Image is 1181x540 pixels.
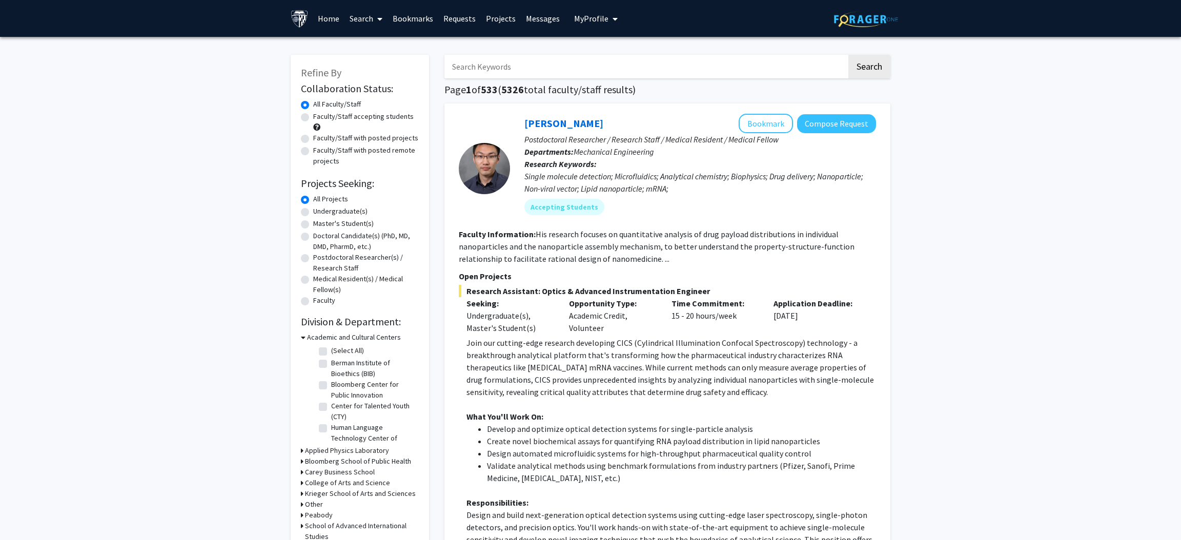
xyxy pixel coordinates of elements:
[331,358,416,379] label: Berman Institute of Bioethics (BIB)
[331,422,416,454] label: Human Language Technology Center of Excellence (HLTCOE)
[307,332,401,343] h3: Academic and Cultural Centers
[438,1,481,36] a: Requests
[313,99,361,110] label: All Faculty/Staff
[301,66,341,79] span: Refine By
[848,55,890,78] button: Search
[313,274,419,295] label: Medical Resident(s) / Medical Fellow(s)
[524,133,876,146] p: Postdoctoral Researcher / Research Staff / Medical Resident / Medical Fellow
[301,82,419,95] h2: Collaboration Status:
[524,199,604,215] mat-chip: Accepting Students
[313,133,418,143] label: Faculty/Staff with posted projects
[561,297,664,334] div: Academic Credit, Volunteer
[459,270,876,282] p: Open Projects
[305,456,411,467] h3: Bloomberg School of Public Health
[305,477,390,488] h3: College of Arts and Science
[481,1,521,36] a: Projects
[773,297,861,309] p: Application Deadline:
[444,55,847,78] input: Search Keywords
[313,194,348,204] label: All Projects
[766,297,868,334] div: [DATE]
[524,117,603,130] a: [PERSON_NAME]
[331,401,416,422] label: Center for Talented Youth (CTY)
[301,316,419,328] h2: Division & Department:
[459,229,536,239] b: Faculty Information:
[487,423,876,435] li: Develop and optimize optical detection systems for single-particle analysis
[466,411,543,422] strong: What You'll Work On:
[466,497,528,508] strong: Responsibilities:
[301,177,419,190] h2: Projects Seeking:
[313,252,419,274] label: Postdoctoral Researcher(s) / Research Staff
[574,147,654,157] span: Mechanical Engineering
[313,231,419,252] label: Doctoral Candidate(s) (PhD, MD, DMD, PharmD, etc.)
[739,114,793,133] button: Add Sixuan Li to Bookmarks
[291,10,309,28] img: Johns Hopkins University Logo
[481,83,498,96] span: 533
[466,309,554,334] div: Undergraduate(s), Master's Student(s)
[313,145,419,167] label: Faculty/Staff with posted remote projects
[313,1,344,36] a: Home
[501,83,524,96] span: 5326
[305,445,389,456] h3: Applied Physics Laboratory
[524,147,574,157] b: Departments:
[344,1,388,36] a: Search
[664,297,766,334] div: 15 - 20 hours/week
[388,1,438,36] a: Bookmarks
[313,206,368,217] label: Undergraduate(s)
[305,488,416,499] h3: Krieger School of Arts and Sciences
[444,84,890,96] h1: Page of ( total faculty/staff results)
[521,1,565,36] a: Messages
[313,111,414,122] label: Faculty/Staff accepting students
[313,295,335,306] label: Faculty
[834,11,898,27] img: ForagerOne Logo
[305,467,375,477] h3: Carey Business School
[466,337,876,398] p: Join our cutting-edge research developing CICS (Cylindrical Illumination Confocal Spectroscopy) t...
[466,83,472,96] span: 1
[331,345,364,356] label: (Select All)
[305,499,323,510] h3: Other
[671,297,759,309] p: Time Commitment:
[487,460,876,484] li: Validate analytical methods using benchmark formulations from industry partners (Pfizer, Sanofi, ...
[313,218,374,229] label: Master's Student(s)
[524,159,597,169] b: Research Keywords:
[466,297,554,309] p: Seeking:
[305,510,333,521] h3: Peabody
[459,229,854,264] fg-read-more: His research focuses on quantitative analysis of drug payload distributions in individual nanopar...
[487,447,876,460] li: Design automated microfluidic systems for high-throughput pharmaceutical quality control
[331,379,416,401] label: Bloomberg Center for Public Innovation
[459,285,876,297] span: Research Assistant: Optics & Advanced Instrumentation Engineer
[797,114,876,133] button: Compose Request to Sixuan Li
[569,297,656,309] p: Opportunity Type:
[574,13,608,24] span: My Profile
[487,435,876,447] li: Create novel biochemical assays for quantifying RNA payload distribution in lipid nanoparticles
[524,170,876,195] div: Single molecule detection; Microfluidics; Analytical chemistry; Biophysics; Drug delivery; Nanopa...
